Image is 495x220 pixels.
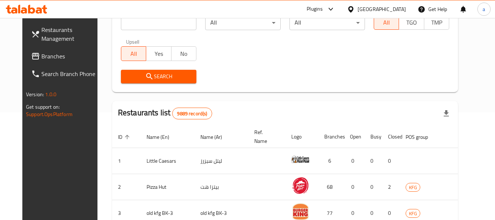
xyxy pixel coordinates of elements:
[365,126,382,148] th: Busy
[121,15,196,30] input: Search for restaurant name or ID..
[318,126,344,148] th: Branches
[171,46,196,61] button: No
[483,5,485,13] span: a
[146,46,171,61] button: Yes
[344,126,365,148] th: Open
[41,69,99,78] span: Search Branch Phone
[291,176,310,195] img: Pizza Hut
[382,126,400,148] th: Closed
[318,174,344,200] td: 68
[285,126,318,148] th: Logo
[26,90,44,99] span: Version:
[382,148,400,174] td: 0
[141,174,195,200] td: Pizza Hut
[377,17,396,28] span: All
[112,148,141,174] td: 1
[406,209,420,218] span: KFG
[437,105,455,122] div: Export file
[318,148,344,174] td: 6
[41,25,99,43] span: Restaurants Management
[195,174,248,200] td: بيتزا هت
[424,15,449,30] button: TMP
[25,65,105,83] a: Search Branch Phone
[147,133,179,141] span: Name (En)
[195,148,248,174] td: ليتل سيزرز
[124,48,143,59] span: All
[254,128,277,145] span: Ref. Name
[121,46,146,61] button: All
[365,174,382,200] td: 0
[174,48,193,59] span: No
[307,5,323,14] div: Plugins
[118,107,212,119] h2: Restaurants list
[344,174,365,200] td: 0
[382,174,400,200] td: 2
[26,109,73,119] a: Support.OpsPlatform
[365,148,382,174] td: 0
[406,183,420,192] span: KFG
[200,133,232,141] span: Name (Ar)
[126,39,140,44] label: Upsell
[358,5,406,13] div: [GEOGRAPHIC_DATA]
[427,17,446,28] span: TMP
[149,48,168,59] span: Yes
[118,133,132,141] span: ID
[402,17,421,28] span: TGO
[291,150,310,169] img: Little Caesars
[406,133,437,141] span: POS group
[205,15,281,30] div: All
[112,174,141,200] td: 2
[289,15,365,30] div: All
[127,72,191,81] span: Search
[344,148,365,174] td: 0
[25,47,105,65] a: Branches
[25,21,105,47] a: Restaurants Management
[173,110,211,117] span: 9889 record(s)
[26,102,60,112] span: Get support on:
[141,148,195,174] td: Little Caesars
[374,15,399,30] button: All
[41,52,99,61] span: Branches
[45,90,56,99] span: 1.0.0
[399,15,424,30] button: TGO
[121,70,196,83] button: Search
